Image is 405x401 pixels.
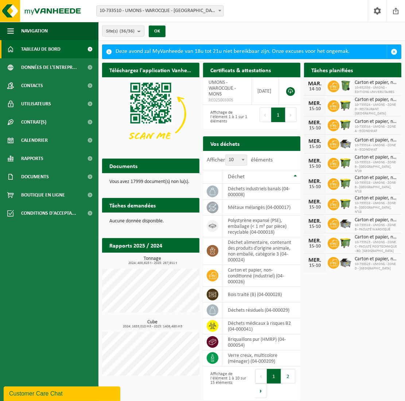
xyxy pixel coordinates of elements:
[308,87,322,92] div: 14-10
[102,77,199,150] img: Download de VHEPlus App
[21,113,46,131] span: Contrat(s)
[109,179,192,184] p: Vous avez 17999 document(s) non lu(s).
[96,5,224,16] span: 10-733510 - UMONS - WAROCQUE - MONS
[21,168,49,186] span: Documents
[355,201,398,214] span: 10-733518 - UMONS - ZONE B - [GEOGRAPHIC_DATA], N°18
[308,164,322,169] div: 15-10
[255,369,267,384] button: Previous
[222,334,300,350] td: briquaillons pur (HMRP) (04-000054)
[355,103,398,116] span: 10-733524 - UMONS - ZONE D - RESTAURANT [GEOGRAPHIC_DATA]
[21,40,61,58] span: Tableau de bord
[21,131,48,149] span: Calendrier
[308,144,322,149] div: 15-10
[308,244,322,249] div: 15-10
[102,238,170,252] h2: Rapports 2025 / 2024
[21,95,51,113] span: Utilisateurs
[355,119,398,125] span: Carton et papier, non-conditionné (industriel)
[339,177,352,190] img: WB-1100-HPE-GN-50
[222,237,300,265] td: déchet alimentaire, contenant des produits d'origine animale, non emballé, catégorie 3 (04-000024)
[355,155,398,160] span: Carton et papier, non-conditionné (industriel)
[339,237,352,249] img: WB-1100-HPE-GN-50
[21,58,77,77] span: Données de l'entrepr...
[149,26,165,37] button: OK
[339,157,352,169] img: WB-1100-HPE-GN-50
[207,368,248,399] div: Affichage de l'élément 1 à 10 sur 15 éléments
[209,97,246,103] span: RED25003305
[21,186,65,204] span: Boutique en ligne
[209,80,236,97] span: UMONS - WAROCQUE - MONS
[222,318,300,334] td: déchets médicaux à risques B2 (04-000041)
[109,219,192,224] p: Aucune donnée disponible.
[102,198,163,212] h2: Tâches demandées
[222,200,300,215] td: métaux mélangés (04-000017)
[222,215,300,237] td: polystyrène expansé (PSE), emballage (< 1 m² par pièce) recyclable (04-000018)
[308,126,322,131] div: 15-10
[106,256,199,265] h3: Tonnage
[203,63,278,77] h2: Certificats & attestations
[225,155,247,166] span: 10
[355,143,398,152] span: 10-733514 - UMONS - ZONE A - ECONOMAT
[106,325,199,328] span: 2024: 1655,010 m3 - 2025: 1408,480 m3
[355,160,398,174] span: 10-733515 - UMONS - ZONE B - [GEOGRAPHIC_DATA], N°20
[339,79,352,92] img: WB-0370-HPE-GN-50
[308,238,322,244] div: MER.
[339,217,352,229] img: WB-5000-GAL-GY-01
[222,287,300,303] td: bois traité (B) (04-000028)
[339,256,352,268] img: WB-5000-GAL-GY-01
[97,6,223,16] span: 10-733510 - UMONS - WAROCQUE - MONS
[260,108,271,122] button: Previous
[355,195,398,201] span: Carton et papier, non-conditionné (industriel)
[308,81,322,87] div: MAR.
[308,199,322,205] div: MER.
[222,265,300,287] td: carton et papier, non-conditionné (industriel) (04-000026)
[4,385,122,401] iframe: chat widget
[355,137,398,143] span: Carton et papier, non-conditionné (industriel)
[267,369,281,384] button: 1
[281,369,295,384] button: 2
[355,256,398,262] span: Carton et papier, non-conditionné (industriel)
[308,158,322,164] div: MER.
[120,29,135,34] count: (36/36)
[339,118,352,131] img: WB-1100-HPE-GN-50
[106,320,199,328] h3: Cube
[21,204,76,222] span: Conditions d'accepta...
[228,174,245,180] span: Déchet
[308,224,322,229] div: 15-10
[339,99,352,112] img: WB-1100-HPE-GN-50
[271,108,285,122] button: 1
[355,97,398,103] span: Carton et papier, non-conditionné (industriel)
[308,184,322,190] div: 15-10
[102,63,199,77] h2: Téléchargez l'application Vanheede+ maintenant!
[252,77,279,105] td: [DATE]
[308,139,322,144] div: MER.
[355,80,398,86] span: Carton et papier, non-conditionné (industriel)
[308,263,322,268] div: 15-10
[308,257,322,263] div: MER.
[207,107,248,127] div: Affichage de l'élément 1 à 1 sur 1 éléments
[207,157,273,163] label: Afficher éléments
[21,22,48,40] span: Navigation
[304,63,360,77] h2: Tâches planifiées
[106,261,199,265] span: 2024: 400,625 t - 2025: 267,911 t
[355,240,398,253] span: 10-733523 - UMONS - ZONE C - FACULTÉ POLYTECHNIQUE - BD. [GEOGRAPHIC_DATA]
[222,184,300,200] td: déchets industriels banals (04-000008)
[203,136,247,151] h2: Vos déchets
[355,175,398,181] span: Carton et papier, non-conditionné (industriel)
[308,101,322,106] div: MER.
[308,205,322,210] div: 15-10
[222,350,300,366] td: verre creux, multicolore (ménager) (04-000209)
[339,137,352,149] img: WB-5000-GAL-GY-01
[355,217,398,223] span: Carton et papier, non-conditionné (industriel)
[308,218,322,224] div: MER.
[102,26,144,36] button: Site(s)(36/36)
[355,234,398,240] span: Carton et papier, non-conditionné (industriel)
[106,26,135,37] span: Site(s)
[339,198,352,210] img: WB-1100-HPE-GN-51
[21,77,43,95] span: Contacts
[308,106,322,112] div: 15-10
[355,125,398,133] span: 10-733514 - UMONS - ZONE A - ECONOMAT
[355,262,398,271] span: 10-733525 - UMONS - ZONE D - [GEOGRAPHIC_DATA]
[226,155,247,165] span: 10
[355,181,398,194] span: 10-733518 - UMONS - ZONE B - [GEOGRAPHIC_DATA], N°18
